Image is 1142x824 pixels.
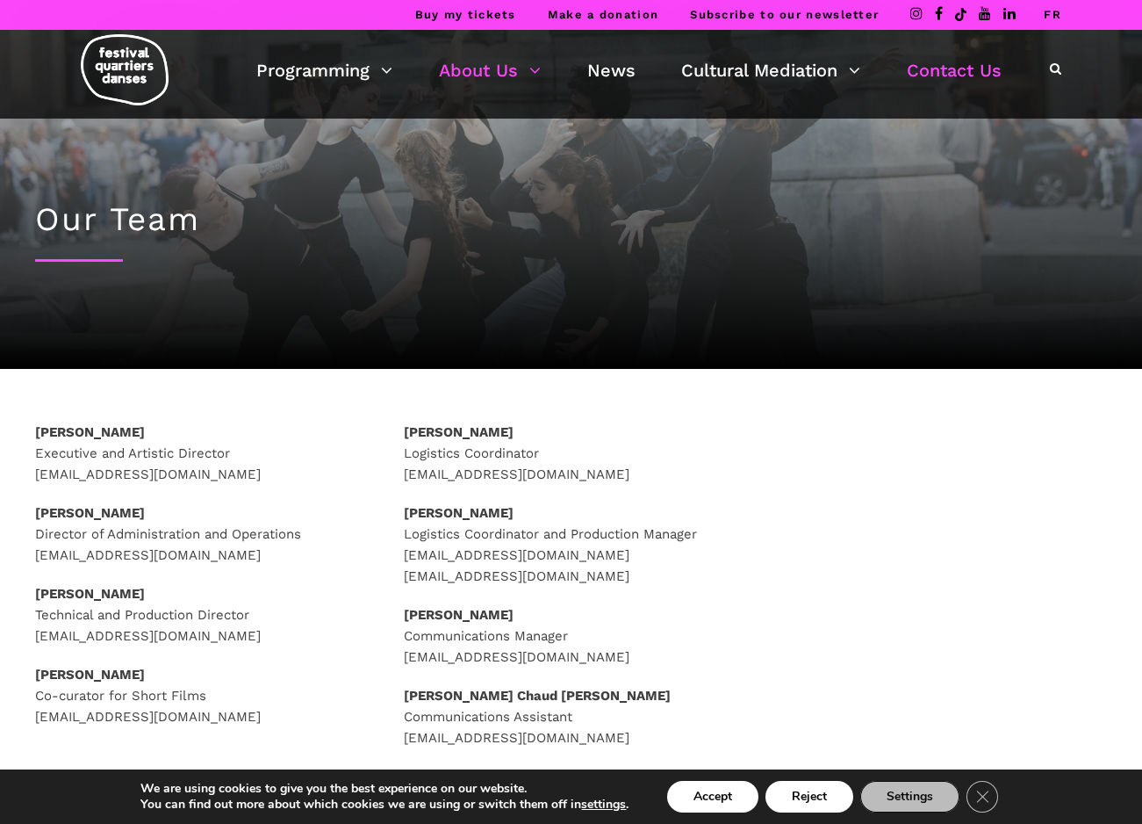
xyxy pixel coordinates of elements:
[439,55,541,85] a: About Us
[404,422,737,485] p: Logistics Coordinator [EMAIL_ADDRESS][DOMAIN_NAME]
[415,8,516,21] a: Buy my tickets
[35,664,369,727] p: Co-curator for Short Films [EMAIL_ADDRESS][DOMAIN_NAME]
[681,55,860,85] a: Cultural Mediation
[404,685,737,748] p: Communications Assistant [EMAIL_ADDRESS][DOMAIN_NAME]
[667,781,758,813] button: Accept
[587,55,636,85] a: News
[35,583,369,647] p: Technical and Production Director [EMAIL_ADDRESS][DOMAIN_NAME]
[907,55,1002,85] a: Contact Us
[35,667,145,683] strong: [PERSON_NAME]
[35,422,369,485] p: Executive and Artistic Director [EMAIL_ADDRESS][DOMAIN_NAME]
[140,781,628,797] p: We are using cookies to give you the best experience on our website.
[404,604,737,668] p: Communications Manager [EMAIL_ADDRESS][DOMAIN_NAME]
[404,502,737,587] p: Logistics Coordinator and Production Manager [EMAIL_ADDRESS][DOMAIN_NAME] [EMAIL_ADDRESS][DOMAIN_...
[404,607,514,623] strong: [PERSON_NAME]
[690,8,879,21] a: Subscribe to our newsletter
[404,424,514,440] strong: [PERSON_NAME]
[860,781,959,813] button: Settings
[1044,8,1061,21] a: FR
[35,200,1107,239] h1: Our Team
[404,505,514,521] strong: [PERSON_NAME]
[35,586,145,602] strong: [PERSON_NAME]
[581,797,626,813] button: settings
[140,797,628,813] p: You can find out more about which cookies we are using or switch them off in .
[35,505,145,521] strong: [PERSON_NAME]
[765,781,853,813] button: Reject
[81,34,169,105] img: logo-fqd-med
[35,502,369,566] p: Director of Administration and Operations [EMAIL_ADDRESS][DOMAIN_NAME]
[256,55,392,85] a: Programming
[548,8,659,21] a: Make a donation
[35,424,145,440] strong: [PERSON_NAME]
[966,781,998,813] button: Close GDPR Cookie Banner
[404,688,671,704] strong: [PERSON_NAME] Chaud [PERSON_NAME]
